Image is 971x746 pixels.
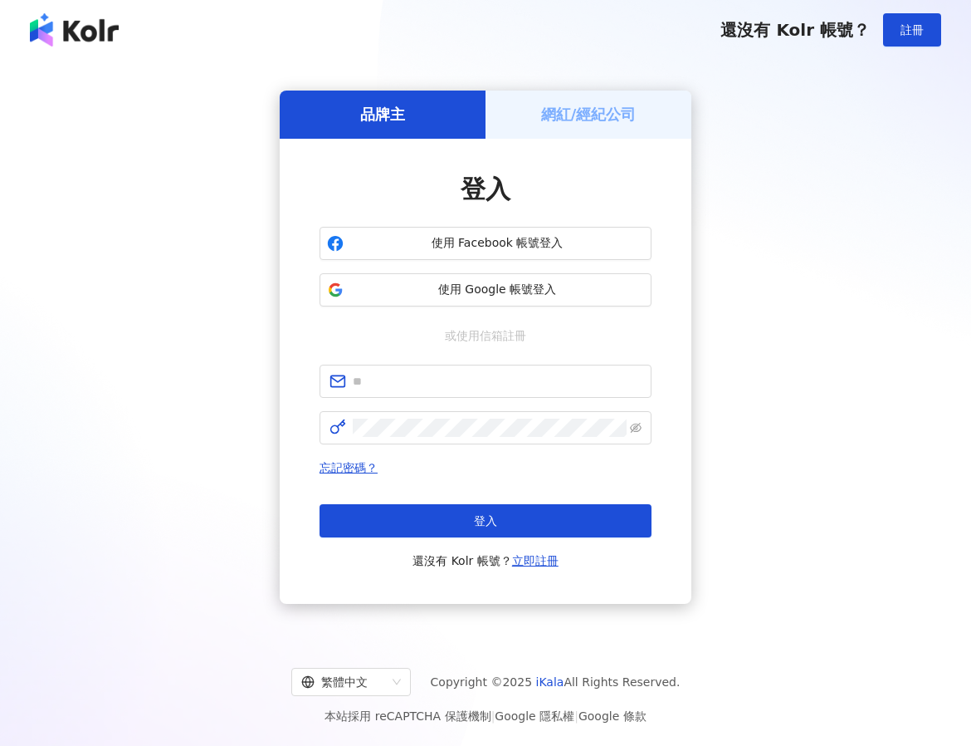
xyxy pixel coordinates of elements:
[461,174,510,204] span: 登入
[301,669,386,695] div: 繁體中文
[324,706,646,726] span: 本站採用 reCAPTCHA 保護機制
[320,227,651,260] button: 使用 Facebook 帳號登入
[574,709,578,723] span: |
[495,709,574,723] a: Google 隱私權
[720,20,870,40] span: 還沒有 Kolr 帳號？
[512,554,559,567] a: 立即註冊
[474,514,497,528] span: 登入
[412,551,559,571] span: 還沒有 Kolr 帳號？
[900,23,924,37] span: 註冊
[578,709,647,723] a: Google 條款
[431,672,681,692] span: Copyright © 2025 All Rights Reserved.
[541,104,637,125] h5: 網紅/經紀公司
[491,709,495,723] span: |
[350,235,644,252] span: 使用 Facebook 帳號登入
[360,104,405,125] h5: 品牌主
[320,504,651,537] button: 登入
[883,13,941,47] button: 註冊
[433,326,538,345] span: 或使用信箱註冊
[30,13,119,47] img: logo
[630,422,642,434] span: eye-invisible
[536,675,564,689] a: iKala
[350,282,644,298] span: 使用 Google 帳號登入
[320,461,378,474] a: 忘記密碼？
[320,273,651,307] button: 使用 Google 帳號登入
